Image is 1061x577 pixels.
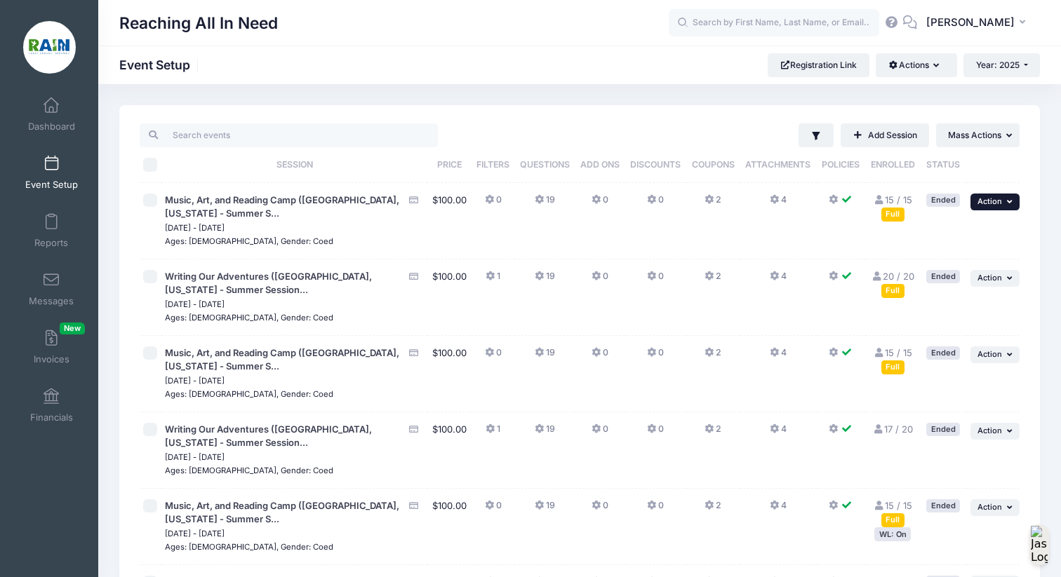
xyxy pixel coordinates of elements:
button: 0 [592,346,608,367]
th: Discounts [625,147,686,183]
button: 4 [770,499,787,520]
button: Action [970,270,1020,287]
button: 4 [770,194,787,214]
small: Ages: [DEMOGRAPHIC_DATA], Gender: Coed [165,389,333,399]
span: Writing Our Adventures ([GEOGRAPHIC_DATA], [US_STATE] - Summer Session... [165,271,372,296]
button: 0 [485,346,502,367]
span: Reports [34,237,68,249]
small: [DATE] - [DATE] [165,376,225,386]
input: Search by First Name, Last Name, or Email... [669,9,879,37]
div: Full [881,208,905,221]
span: Messages [29,295,74,307]
a: 15 / 15 Full [873,347,912,372]
button: 0 [592,270,608,290]
span: Music, Art, and Reading Camp ([GEOGRAPHIC_DATA], [US_STATE] - Summer S... [165,194,399,219]
small: [DATE] - [DATE] [165,529,225,538]
button: 2 [705,423,721,443]
small: Ages: [DEMOGRAPHIC_DATA], Gender: Coed [165,466,333,475]
button: Year: 2025 [963,53,1040,77]
div: Ended [926,499,960,512]
div: Full [881,284,905,297]
span: Financials [30,412,73,423]
span: Music, Art, and Reading Camp ([GEOGRAPHIC_DATA], [US_STATE] - Summer S... [165,347,399,372]
th: Enrolled [865,147,920,183]
a: 17 / 20 [872,423,912,435]
button: 19 [535,499,555,520]
th: Status [920,147,966,183]
button: 0 [647,194,664,214]
div: Ended [926,423,960,436]
span: Mass Actions [948,130,1001,140]
th: Filters [472,147,514,183]
th: Policies [817,147,865,183]
span: Event Setup [25,179,78,191]
i: Accepting Credit Card Payments [408,501,419,510]
button: 0 [592,423,608,443]
button: Action [970,499,1020,516]
button: Action [970,194,1020,210]
th: Session [161,147,427,183]
a: 15 / 15 Full [873,500,912,525]
img: Reaching All In Need [23,21,76,74]
small: Ages: [DEMOGRAPHIC_DATA], Gender: Coed [165,236,333,246]
th: Questions [514,147,575,183]
a: Financials [18,381,85,430]
span: Action [977,502,1002,512]
button: 0 [485,499,502,520]
input: Search events [140,123,438,147]
span: Action [977,349,1002,359]
small: [DATE] - [DATE] [165,223,225,233]
h1: Reaching All In Need [119,7,278,39]
td: $100.00 [427,183,472,259]
button: 1 [486,270,500,290]
a: Event Setup [18,148,85,197]
span: Discounts [630,159,681,170]
button: 0 [647,270,664,290]
span: Dashboard [28,121,75,133]
button: 19 [535,270,555,290]
a: 20 / 20 Full [871,271,914,296]
a: Registration Link [768,53,869,77]
h1: Event Setup [119,57,202,72]
button: 4 [770,423,787,443]
span: Music, Art, and Reading Camp ([GEOGRAPHIC_DATA], [US_STATE] - Summer S... [165,500,399,525]
button: 19 [535,423,555,443]
small: [DATE] - [DATE] [165,299,225,309]
i: Accepting Credit Card Payments [408,425,419,434]
td: $100.00 [427,412,472,489]
small: [DATE] - [DATE] [165,452,225,462]
th: Add Ons [575,147,625,183]
button: 4 [770,346,787,367]
div: Ended [926,270,960,283]
div: Ended [926,194,960,207]
span: New [60,323,85,334]
button: 2 [705,270,721,290]
a: Add Session [841,123,929,147]
small: Ages: [DEMOGRAPHIC_DATA], Gender: Coed [165,542,333,552]
td: $100.00 [427,336,472,412]
button: 19 [535,346,555,367]
td: $100.00 [427,489,472,565]
button: Action [970,346,1020,363]
button: 19 [535,194,555,214]
span: Invoices [34,353,69,365]
button: 0 [485,194,502,214]
div: WL: On [874,527,911,541]
button: 0 [647,499,664,520]
button: 0 [592,194,608,214]
span: Action [977,426,1002,435]
span: Action [977,196,1002,206]
a: Messages [18,264,85,313]
i: Accepting Credit Card Payments [408,348,419,358]
button: [PERSON_NAME] [917,7,1040,39]
th: Attachments [740,147,816,183]
div: Full [881,513,905,527]
span: Add Ons [580,159,620,170]
button: 0 [647,346,664,367]
i: Accepting Credit Card Payments [408,196,419,205]
a: Reports [18,206,85,255]
a: InvoicesNew [18,323,85,372]
span: Policies [822,159,860,170]
button: Mass Actions [936,123,1020,147]
span: Questions [520,159,570,170]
